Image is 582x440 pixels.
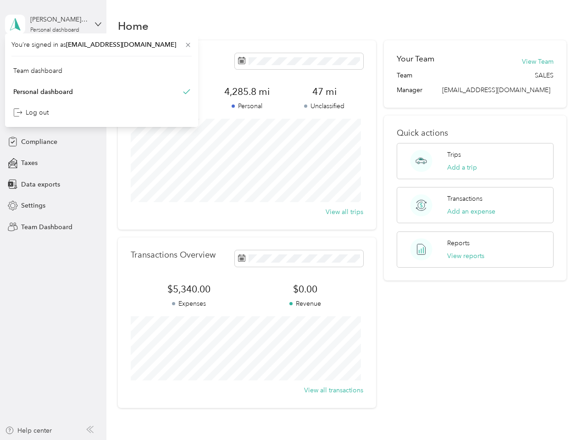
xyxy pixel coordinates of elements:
[13,87,73,96] div: Personal dashboard
[326,207,363,217] button: View all trips
[21,201,45,210] span: Settings
[397,128,553,138] p: Quick actions
[66,41,176,49] span: [EMAIL_ADDRESS][DOMAIN_NAME]
[286,101,363,111] p: Unclassified
[447,150,461,159] p: Trips
[131,250,216,260] p: Transactions Overview
[118,21,149,31] h1: Home
[522,57,554,66] button: View Team
[208,101,286,111] p: Personal
[397,53,434,65] h2: Your Team
[447,238,470,248] p: Reports
[21,158,38,168] span: Taxes
[208,85,286,98] span: 4,285.8 mi
[447,163,477,172] button: Add a trip
[447,207,495,216] button: Add an expense
[247,299,363,308] p: Revenue
[442,86,550,94] span: [EMAIL_ADDRESS][DOMAIN_NAME]
[21,222,72,232] span: Team Dashboard
[447,251,484,261] button: View reports
[131,299,247,308] p: Expenses
[21,137,57,147] span: Compliance
[286,85,363,98] span: 47 mi
[397,85,422,95] span: Manager
[30,27,79,33] div: Personal dashboard
[247,283,363,296] span: $0.00
[13,108,49,117] div: Log out
[304,385,363,395] button: View all transactions
[13,66,62,76] div: Team dashboard
[397,71,412,80] span: Team
[447,194,482,203] p: Transactions
[5,426,52,435] button: Help center
[11,40,192,49] span: You’re signed in as
[535,71,554,80] span: SALES
[30,15,88,24] div: [PERSON_NAME] [PERSON_NAME]
[131,283,247,296] span: $5,340.00
[21,180,60,189] span: Data exports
